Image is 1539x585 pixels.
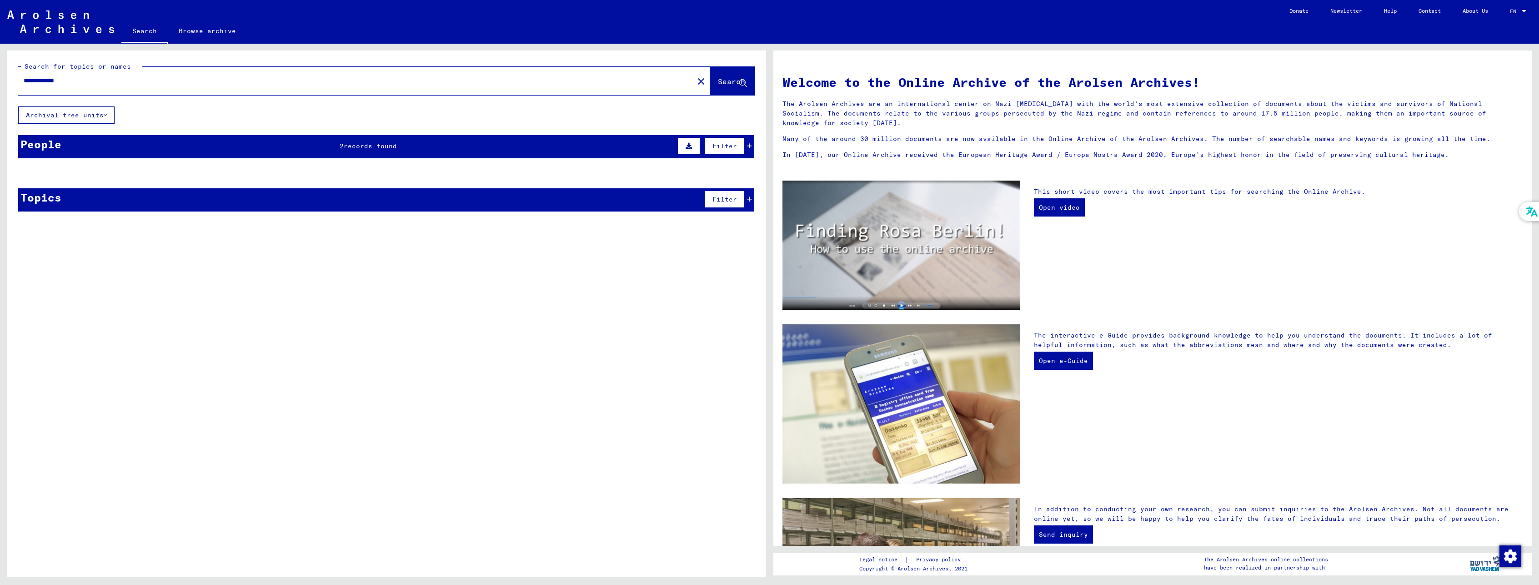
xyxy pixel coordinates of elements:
[712,142,737,150] span: Filter
[782,150,1524,160] p: In [DATE], our Online Archive received the European Heritage Award / Europa Nostra Award 2020, Eu...
[692,72,710,90] button: Clear
[168,20,247,42] a: Browse archive
[1034,198,1085,217] a: Open video
[1034,504,1523,524] p: In addition to conducting your own research, you can submit inquiries to the Arolsen Archives. No...
[1034,525,1093,544] a: Send inquiry
[859,555,905,565] a: Legal notice
[859,565,972,573] p: Copyright © Arolsen Archives, 2021
[705,137,745,155] button: Filter
[782,324,1020,483] img: eguide.jpg
[712,195,737,203] span: Filter
[782,73,1524,92] h1: Welcome to the Online Archive of the Arolsen Archives!
[1468,552,1502,575] img: yv_logo.png
[859,555,972,565] div: |
[344,142,397,150] span: records found
[1204,555,1328,564] p: The Arolsen Archives online collections
[7,10,114,33] img: Arolsen_neg.svg
[340,142,344,150] span: 2
[1510,8,1520,15] span: EN
[782,181,1020,310] img: video.jpg
[909,555,972,565] a: Privacy policy
[1499,545,1521,567] img: Change consent
[710,67,755,95] button: Search
[718,77,745,86] span: Search
[18,106,115,124] button: Archival tree units
[1034,352,1093,370] a: Open e-Guide
[1034,187,1523,197] p: This short video covers the most important tips for searching the Online Archive.
[782,134,1524,144] p: Many of the around 30 million documents are now available in the Online Archive of the Arolsen Ar...
[696,76,707,87] mat-icon: close
[1034,331,1523,350] p: The interactive e-Guide provides background knowledge to help you understand the documents. It in...
[1204,564,1328,572] p: have been realized in partnership with
[20,136,61,152] div: People
[782,99,1524,128] p: The Arolsen Archives are an international center on Nazi [MEDICAL_DATA] with the world’s most ext...
[25,62,131,71] mat-label: Search for topics or names
[121,20,168,44] a: Search
[705,191,745,208] button: Filter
